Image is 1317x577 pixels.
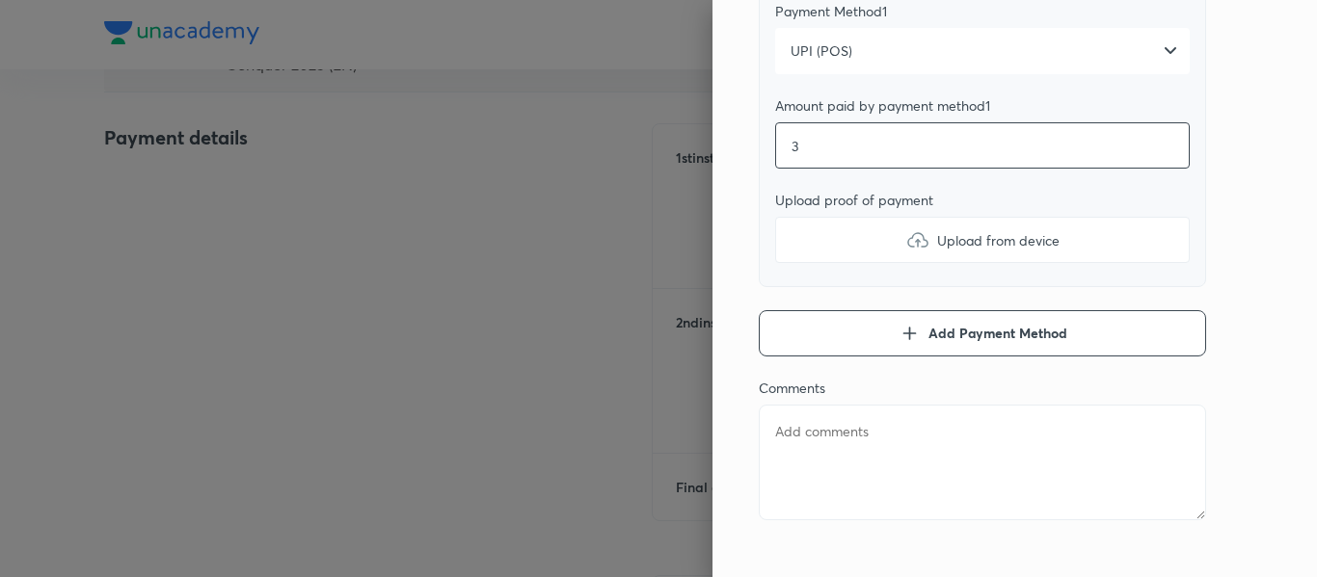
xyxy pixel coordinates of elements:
[906,228,929,251] img: upload
[759,310,1206,356] button: Add Payment Method
[775,122,1190,169] input: Add amount
[937,230,1060,250] span: Upload from device
[775,3,1190,20] div: Payment Method 1
[775,192,1190,209] div: Upload proof of payment
[759,380,1206,397] div: Comments
[928,324,1067,343] span: Add Payment Method
[775,97,1190,115] div: Amount paid by payment method 1
[791,41,852,61] span: UPI (POS)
